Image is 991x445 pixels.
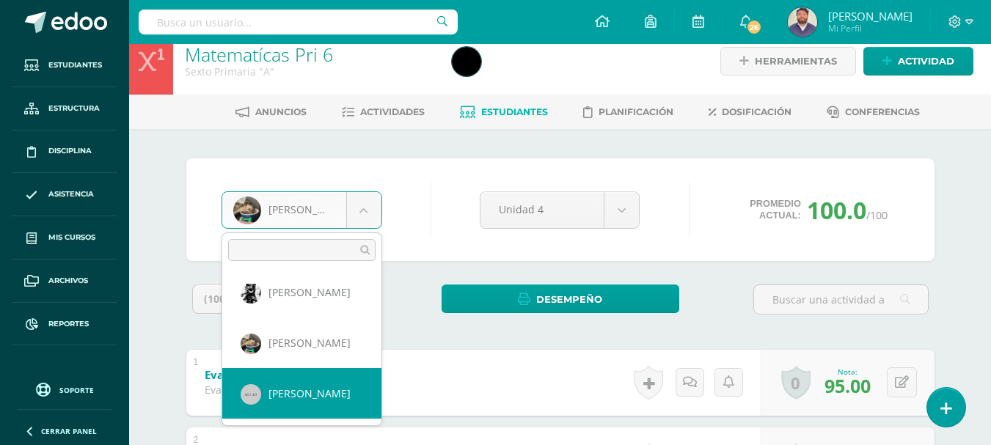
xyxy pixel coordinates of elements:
span: [PERSON_NAME] [268,285,351,299]
img: 6abdac5221b05f1aeb510fe6cd9e5584.png [241,334,261,354]
img: 40x40 [241,384,261,405]
img: fc9b8896283efe7a56766f139eb63f77.png [241,283,261,304]
span: [PERSON_NAME] [268,336,351,350]
span: [PERSON_NAME] [268,386,351,400]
